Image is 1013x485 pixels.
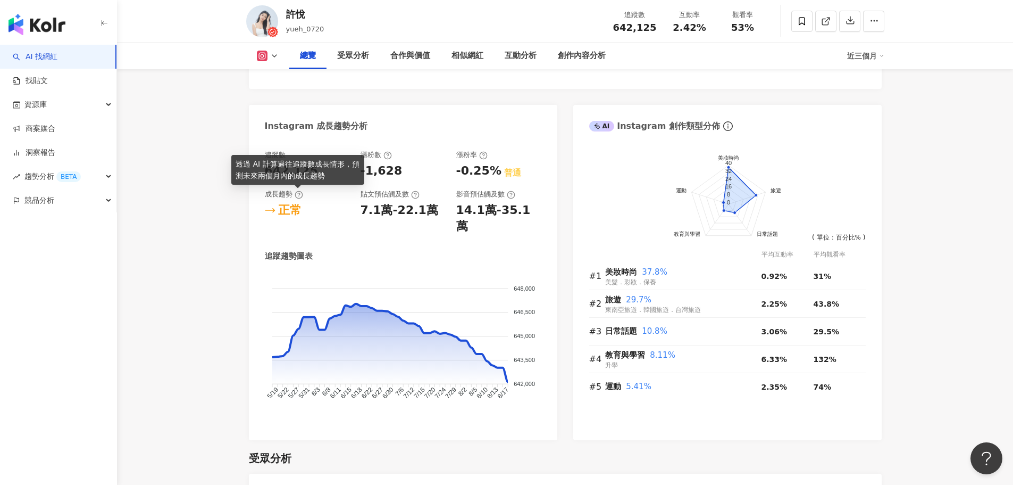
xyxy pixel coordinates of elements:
div: 貼文預估觸及數 [361,190,420,199]
span: 2.42% [673,22,706,33]
tspan: 7/12 [401,386,416,400]
tspan: 646,500 [514,309,535,316]
span: yueh_0720 [286,25,324,33]
div: 14.1萬-35.1萬 [456,202,541,235]
div: #3 [589,325,605,338]
div: 7.1萬-22.1萬 [361,202,438,219]
tspan: 6/15 [339,386,353,400]
span: 132% [814,355,836,364]
tspan: 5/31 [297,386,311,400]
text: 旅遊 [771,187,781,193]
div: Instagram 創作類型分佈 [589,120,720,132]
span: 3.06% [761,327,788,336]
span: 31% [814,272,832,281]
text: 32 [725,168,731,174]
tspan: 642,000 [514,381,535,387]
tspan: 6/18 [349,386,364,400]
div: 漲粉率 [456,150,488,160]
img: KOL Avatar [246,5,278,37]
span: 8.11% [650,350,675,360]
a: 洞察報告 [13,147,55,158]
img: logo [9,14,65,35]
span: 趨勢分析 [24,165,81,188]
span: 0.92% [761,272,788,281]
div: 追蹤數 [613,10,657,20]
tspan: 6/3 [310,386,322,398]
span: 642,125 [613,22,657,33]
div: #1 [589,269,605,283]
tspan: 6/8 [320,386,332,398]
tspan: 645,000 [514,333,535,340]
div: 相似網紅 [451,50,483,62]
div: 影音預估觸及數 [456,190,515,199]
text: 0 [726,199,730,205]
text: 40 [725,160,731,167]
text: 8 [726,191,730,198]
div: 平均觀看率 [814,250,866,260]
span: 2.25% [761,300,788,308]
div: 普通 [504,167,521,179]
tspan: 5/22 [276,386,290,400]
div: 觀看率 [723,10,763,20]
div: #5 [589,380,605,393]
div: -1,628 [361,163,403,179]
div: BETA [56,171,81,182]
tspan: 6/11 [328,386,342,400]
tspan: 7/6 [394,386,405,398]
span: 東南亞旅遊．韓國旅遊．台灣旅遊 [605,306,701,314]
div: 受眾分析 [249,451,291,466]
span: 5.41% [626,382,651,391]
div: 創作內容分析 [558,50,606,62]
text: 教育與學習 [674,231,700,237]
span: 美妝時尚 [605,267,637,277]
div: 合作與價值 [390,50,430,62]
span: 旅遊 [605,295,621,305]
text: 16 [725,184,731,190]
div: 透過 AI 計算過往追蹤數成長情形，預測未來兩個月內的成長趨勢 [231,155,364,185]
text: 運動 [675,187,686,193]
span: 2.35% [761,383,788,391]
div: 互動分析 [505,50,537,62]
text: 24 [725,176,731,182]
div: #2 [589,297,605,310]
tspan: 8/5 [467,386,479,398]
span: 29.7% [626,295,651,305]
div: 許悅 [286,7,324,21]
text: 日常話題 [756,231,777,237]
div: AI [589,121,615,131]
span: 美髮．彩妝．保養 [605,278,656,286]
span: 升學 [605,361,618,369]
span: info-circle [722,120,734,133]
span: 43.8% [814,300,840,308]
div: Instagram 成長趨勢分析 [265,120,368,132]
div: 近三個月 [847,47,884,64]
tspan: 643,500 [514,357,535,363]
tspan: 648,000 [514,285,535,292]
span: 10.8% [642,326,667,336]
tspan: 7/29 [443,386,458,400]
a: 找貼文 [13,76,48,86]
div: 追蹤趨勢圖表 [265,251,313,262]
tspan: 8/13 [485,386,500,400]
a: 商案媒合 [13,124,55,134]
div: 互動率 [669,10,710,20]
tspan: 7/24 [433,386,447,400]
tspan: 6/27 [370,386,384,400]
tspan: 5/27 [286,386,300,400]
tspan: 6/30 [381,386,395,400]
span: 53% [731,22,754,33]
text: 美妝時尚 [718,155,739,161]
span: 74% [814,383,832,391]
div: 正常 [278,202,302,219]
span: 6.33% [761,355,788,364]
tspan: 7/20 [423,386,437,400]
div: 成長趨勢 [265,190,303,199]
div: 平均互動率 [761,250,814,260]
tspan: 8/2 [456,386,468,398]
div: #4 [589,352,605,366]
iframe: Help Scout Beacon - Open [970,442,1002,474]
span: 29.5% [814,327,840,336]
span: 運動 [605,382,621,391]
span: 教育與學習 [605,350,645,360]
span: 37.8% [642,267,667,277]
